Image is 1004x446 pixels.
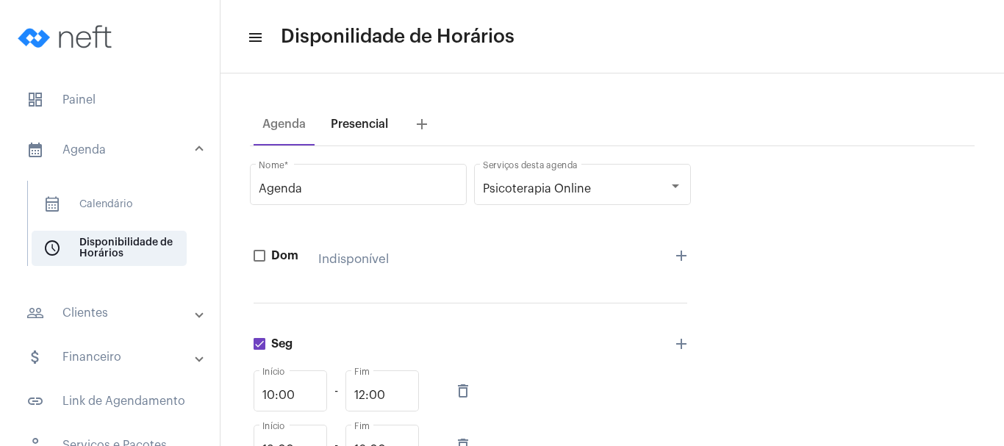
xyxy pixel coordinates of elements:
span: sidenav icon [43,240,61,257]
mat-icon: add [673,247,690,265]
mat-expansion-panel-header: sidenav iconAgenda [9,126,220,173]
span: Psicoterapia Online [483,183,591,195]
span: sidenav icon [43,195,61,213]
input: ex: Agenda 1 [259,182,458,195]
mat-panel-title: Clientes [26,304,196,322]
mat-icon: sidenav icon [26,348,44,366]
div: sidenav iconAgenda [9,173,220,287]
mat-icon: sidenav icon [26,392,44,410]
mat-icon: delete_outline [454,382,472,400]
span: Link de Agendamento [15,384,205,419]
mat-panel-title: Agenda [26,141,196,159]
span: Painel [15,82,205,118]
img: logo-neft-novo-2.png [12,7,122,66]
strong: Dom [271,250,298,262]
span: - [334,384,338,398]
mat-icon: sidenav icon [247,29,262,46]
span: sidenav icon [26,91,44,109]
mat-icon: sidenav icon [26,141,44,159]
span: Disponibilidade de Horários [32,231,187,266]
span: Calendário [32,187,187,222]
div: Agenda [262,118,306,131]
mat-icon: add [413,115,431,133]
mat-icon: sidenav icon [26,304,44,322]
div: Indisponível [318,252,389,266]
mat-panel-title: Financeiro [26,348,196,366]
span: Disponilidade de Horários [281,25,514,48]
div: Presencial [331,118,388,131]
strong: Seg [271,338,293,350]
mat-expansion-panel-header: sidenav iconClientes [9,295,220,331]
mat-expansion-panel-header: sidenav iconFinanceiro [9,339,220,375]
mat-icon: add [673,335,690,353]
